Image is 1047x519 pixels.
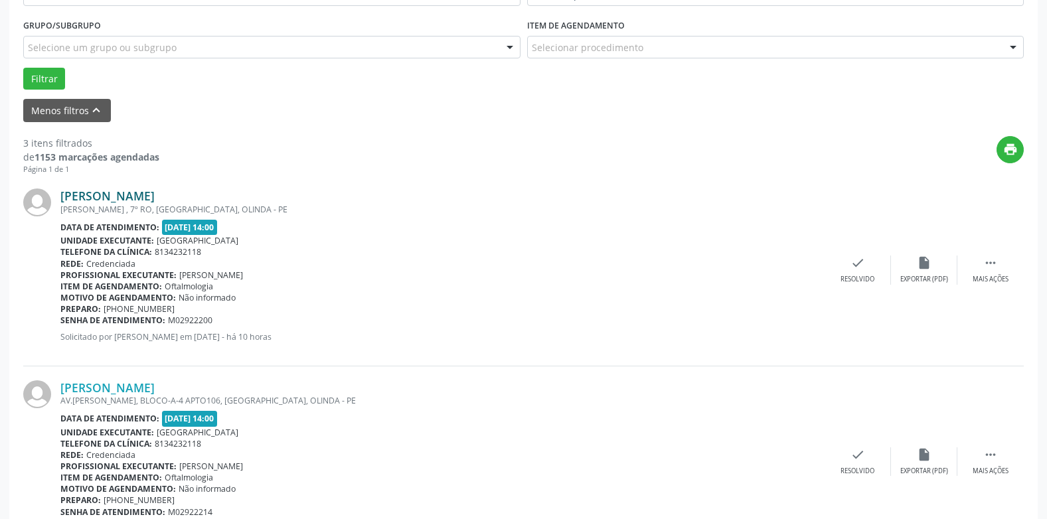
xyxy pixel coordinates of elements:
[60,506,165,518] b: Senha de atendimento:
[179,483,236,494] span: Não informado
[532,40,643,54] span: Selecionar procedimento
[155,438,201,449] span: 8134232118
[983,447,998,462] i: 
[60,494,101,506] b: Preparo:
[60,413,159,424] b: Data de atendimento:
[60,235,154,246] b: Unidade executante:
[900,275,948,284] div: Exportar (PDF)
[973,275,1008,284] div: Mais ações
[165,472,213,483] span: Oftalmologia
[104,303,175,315] span: [PHONE_NUMBER]
[973,467,1008,476] div: Mais ações
[60,331,825,342] p: Solicitado por [PERSON_NAME] em [DATE] - há 10 horas
[60,461,177,472] b: Profissional executante:
[60,246,152,258] b: Telefone da clínica:
[841,275,874,284] div: Resolvido
[23,380,51,408] img: img
[917,447,931,462] i: insert_drive_file
[179,269,243,281] span: [PERSON_NAME]
[60,188,155,203] a: [PERSON_NAME]
[104,494,175,506] span: [PHONE_NUMBER]
[157,427,238,438] span: [GEOGRAPHIC_DATA]
[527,15,625,36] label: Item de agendamento
[983,256,998,270] i: 
[86,449,135,461] span: Credenciada
[23,68,65,90] button: Filtrar
[60,449,84,461] b: Rede:
[1003,142,1018,157] i: print
[60,427,154,438] b: Unidade executante:
[28,40,177,54] span: Selecione um grupo ou subgrupo
[23,136,159,150] div: 3 itens filtrados
[850,256,865,270] i: check
[60,395,825,406] div: AV.[PERSON_NAME], BLOCO-A-4 APTO106, [GEOGRAPHIC_DATA], OLINDA - PE
[179,292,236,303] span: Não informado
[86,258,135,269] span: Credenciada
[157,235,238,246] span: [GEOGRAPHIC_DATA]
[60,483,176,494] b: Motivo de agendamento:
[23,99,111,122] button: Menos filtroskeyboard_arrow_up
[179,461,243,472] span: [PERSON_NAME]
[155,246,201,258] span: 8134232118
[35,151,159,163] strong: 1153 marcações agendadas
[60,315,165,326] b: Senha de atendimento:
[23,164,159,175] div: Página 1 de 1
[162,220,218,235] span: [DATE] 14:00
[23,15,101,36] label: Grupo/Subgrupo
[60,303,101,315] b: Preparo:
[850,447,865,462] i: check
[23,188,51,216] img: img
[23,150,159,164] div: de
[997,136,1024,163] button: print
[168,315,212,326] span: M02922200
[60,438,152,449] b: Telefone da clínica:
[60,380,155,395] a: [PERSON_NAME]
[841,467,874,476] div: Resolvido
[60,281,162,292] b: Item de agendamento:
[162,411,218,426] span: [DATE] 14:00
[60,258,84,269] b: Rede:
[60,269,177,281] b: Profissional executante:
[60,222,159,233] b: Data de atendimento:
[917,256,931,270] i: insert_drive_file
[60,472,162,483] b: Item de agendamento:
[60,204,825,215] div: [PERSON_NAME] , 7º RO, [GEOGRAPHIC_DATA], OLINDA - PE
[168,506,212,518] span: M02922214
[165,281,213,292] span: Oftalmologia
[60,292,176,303] b: Motivo de agendamento:
[89,103,104,117] i: keyboard_arrow_up
[900,467,948,476] div: Exportar (PDF)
